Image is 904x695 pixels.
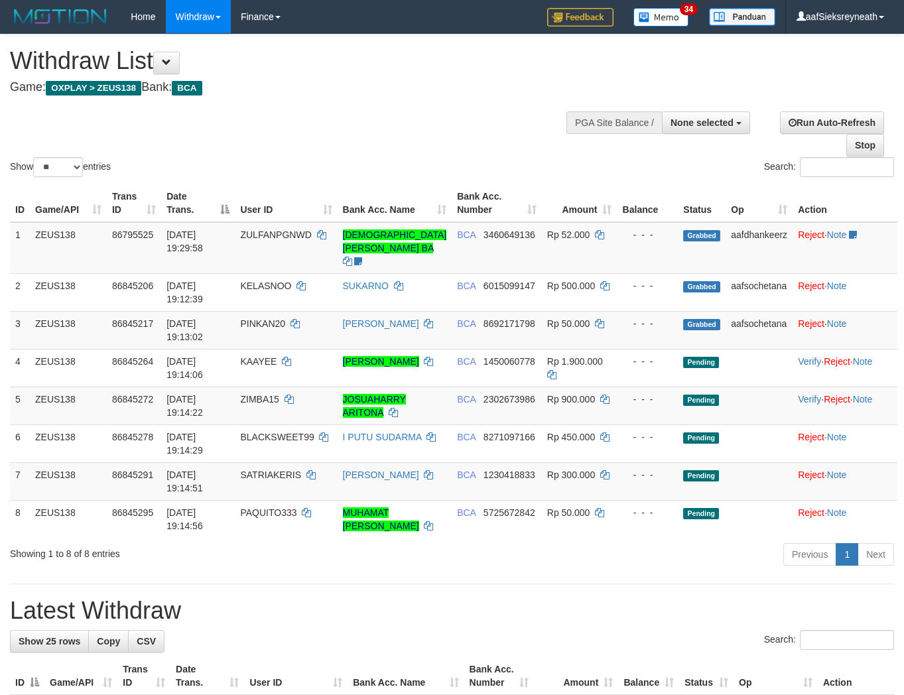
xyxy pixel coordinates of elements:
[824,356,850,367] a: Reject
[798,470,824,480] a: Reject
[161,184,235,222] th: Date Trans.: activate to sort column descending
[244,657,348,695] th: User ID: activate to sort column ascending
[166,432,203,456] span: [DATE] 19:14:29
[30,424,107,462] td: ZEUS138
[484,229,535,240] span: Copy 3460649136 to clipboard
[338,184,452,222] th: Bank Acc. Name: activate to sort column ascending
[112,318,153,329] span: 86845217
[827,281,847,291] a: Note
[764,157,894,177] label: Search:
[709,8,775,26] img: panduan.png
[452,184,542,222] th: Bank Acc. Number: activate to sort column ascending
[10,349,30,387] td: 4
[112,281,153,291] span: 86845206
[547,470,595,480] span: Rp 300.000
[798,229,824,240] a: Reject
[10,630,89,653] a: Show 25 rows
[836,543,858,566] a: 1
[566,111,662,134] div: PGA Site Balance /
[734,657,818,695] th: Op: activate to sort column ascending
[112,507,153,518] span: 86845295
[622,393,673,406] div: - - -
[680,3,698,15] span: 34
[683,281,720,292] span: Grabbed
[166,394,203,418] span: [DATE] 19:14:22
[10,48,590,74] h1: Withdraw List
[793,273,897,311] td: ·
[30,500,107,538] td: ZEUS138
[457,229,476,240] span: BCA
[343,229,447,253] a: [DEMOGRAPHIC_DATA][PERSON_NAME] BA
[827,470,847,480] a: Note
[726,222,793,274] td: aafdhankeerz
[457,394,476,405] span: BCA
[30,184,107,222] th: Game/API: activate to sort column ascending
[783,543,836,566] a: Previous
[170,657,244,695] th: Date Trans.: activate to sort column ascending
[30,349,107,387] td: ZEUS138
[662,111,750,134] button: None selected
[240,470,301,480] span: SATRIAKERIS
[112,229,153,240] span: 86795525
[343,470,419,480] a: [PERSON_NAME]
[726,273,793,311] td: aafsochetana
[798,281,824,291] a: Reject
[30,222,107,274] td: ZEUS138
[798,356,821,367] a: Verify
[798,432,824,442] a: Reject
[618,657,679,695] th: Balance: activate to sort column ascending
[793,222,897,274] td: ·
[97,636,120,647] span: Copy
[343,394,406,418] a: JOSUAHARRY ARITONA
[240,432,314,442] span: BLACKSWEET99
[858,543,894,566] a: Next
[240,507,296,518] span: PAQUITO333
[683,357,719,368] span: Pending
[112,356,153,367] span: 86845264
[457,432,476,442] span: BCA
[633,8,689,27] img: Button%20Memo.svg
[547,318,590,329] span: Rp 50.000
[10,462,30,500] td: 7
[547,432,595,442] span: Rp 450.000
[679,657,734,695] th: Status: activate to sort column ascending
[235,184,337,222] th: User ID: activate to sort column ascending
[793,462,897,500] td: ·
[534,657,618,695] th: Amount: activate to sort column ascending
[457,356,476,367] span: BCA
[30,387,107,424] td: ZEUS138
[240,356,277,367] span: KAAYEE
[128,630,164,653] a: CSV
[30,311,107,349] td: ZEUS138
[617,184,678,222] th: Balance
[240,281,291,291] span: KELASNOO
[798,318,824,329] a: Reject
[547,281,595,291] span: Rp 500.000
[846,134,884,157] a: Stop
[10,598,894,624] h1: Latest Withdraw
[793,349,897,387] td: · ·
[112,470,153,480] span: 86845291
[683,395,719,406] span: Pending
[622,355,673,368] div: - - -
[547,356,603,367] span: Rp 1.900.000
[166,281,203,304] span: [DATE] 19:12:39
[19,636,80,647] span: Show 25 rows
[10,81,590,94] h4: Game: Bank:
[622,228,673,241] div: - - -
[10,184,30,222] th: ID
[622,317,673,330] div: - - -
[172,81,202,95] span: BCA
[88,630,129,653] a: Copy
[793,424,897,462] td: ·
[137,636,156,647] span: CSV
[10,157,111,177] label: Show entries
[683,432,719,444] span: Pending
[117,657,170,695] th: Trans ID: activate to sort column ascending
[622,468,673,481] div: - - -
[542,184,617,222] th: Amount: activate to sort column ascending
[793,311,897,349] td: ·
[622,506,673,519] div: - - -
[10,657,44,695] th: ID: activate to sort column descending
[827,507,847,518] a: Note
